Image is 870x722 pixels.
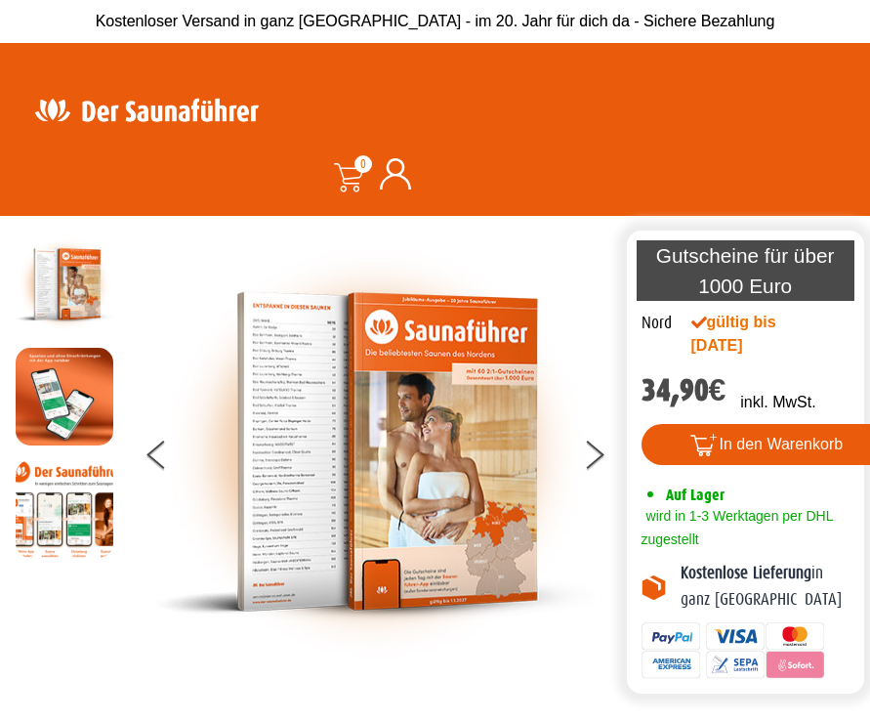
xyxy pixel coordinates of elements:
[709,372,726,408] span: €
[666,486,725,504] span: Auf Lager
[740,391,815,414] p: inkl. MwSt.
[637,240,854,301] p: Gutscheine für über 1000 Euro
[642,372,726,408] bdi: 34,90
[155,235,595,668] img: der-saunafuehrer-2025-nord
[642,508,833,547] span: wird in 1-3 Werktagen per DHL zugestellt
[96,13,775,29] span: Kostenloser Versand in ganz [GEOGRAPHIC_DATA] - im 20. Jahr für dich da - Sichere Bezahlung
[681,561,849,613] p: in ganz [GEOGRAPHIC_DATA]
[354,155,372,173] span: 0
[642,311,672,336] div: Nord
[16,460,113,558] img: Anleitung7tn
[691,311,817,358] div: gültig bis [DATE]
[16,235,113,333] img: der-saunafuehrer-2025-nord
[681,564,811,582] b: Kostenlose Lieferung
[16,348,113,446] img: MOCKUP-iPhone_regional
